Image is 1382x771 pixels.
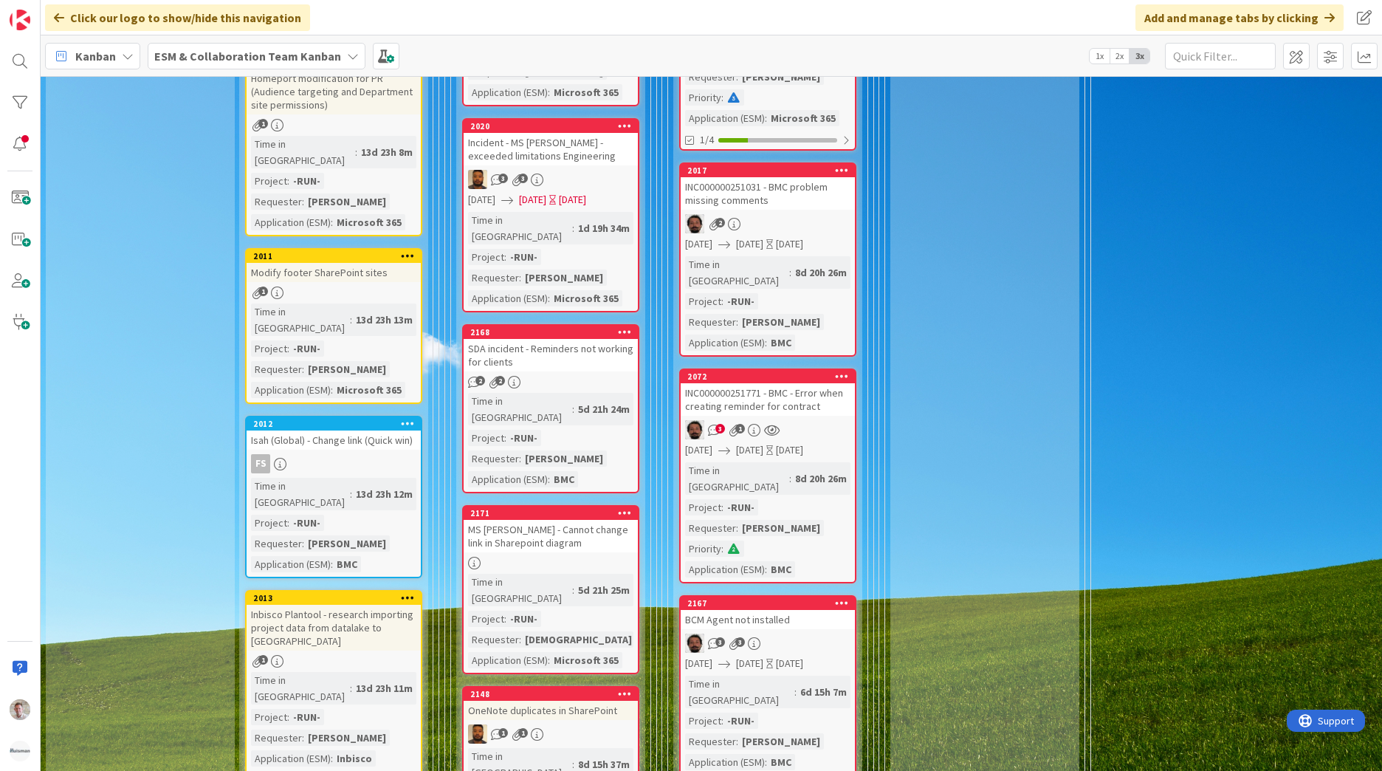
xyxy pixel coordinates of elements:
div: 2171MS [PERSON_NAME] - Cannot change link in Sharepoint diagram [464,507,638,552]
div: Requester [685,314,736,330]
span: : [504,430,506,446]
div: 2013 [247,592,421,605]
span: : [736,69,738,85]
div: [PERSON_NAME] [521,270,607,286]
span: 3 [518,174,528,183]
div: Inbisco Plantool - research importing project data from datalake to [GEOGRAPHIC_DATA] [247,605,421,651]
div: Microsoft 365 [550,652,622,668]
span: : [572,220,574,236]
div: Requester [251,361,302,377]
span: : [331,214,333,230]
div: 2167 [681,597,855,610]
span: 3 [715,424,725,434]
div: 2011Modify footer SharePoint sites [247,250,421,282]
span: 3 [735,637,745,647]
div: 2168 [470,327,638,337]
span: : [721,293,723,309]
div: AC [681,634,855,653]
span: [DATE] [685,442,712,458]
div: Application (ESM) [685,754,765,770]
span: [DATE] [519,192,546,208]
div: Requester [685,520,736,536]
div: 2020Incident - MS [PERSON_NAME] - exceeded limitations Engineering [464,120,638,165]
div: Project [251,173,287,189]
div: Project [251,340,287,357]
img: AC [685,634,704,653]
span: : [350,680,352,696]
div: -RUN- [506,430,541,446]
div: Time in [GEOGRAPHIC_DATA] [685,256,789,289]
div: Incident - MS [PERSON_NAME] - exceeded limitations Engineering [464,133,638,165]
div: Application (ESM) [685,561,765,578]
div: Requester [251,535,302,552]
div: 8d 20h 26m [791,264,850,281]
div: [DATE] [776,656,803,671]
span: 2 [475,376,485,385]
div: -RUN- [289,340,324,357]
span: : [765,754,767,770]
div: [DEMOGRAPHIC_DATA] [521,631,636,648]
span: : [519,270,521,286]
span: 2 [495,376,505,385]
div: Microsoft 365 [333,382,405,398]
div: Isah (Global) - Change link (Quick win) [247,431,421,450]
span: [DATE] [736,656,763,671]
input: Quick Filter... [1165,43,1276,69]
div: -RUN- [723,499,758,515]
span: 1 [258,287,268,296]
img: DM [468,724,487,744]
div: [PERSON_NAME] [738,314,824,330]
span: : [548,471,550,487]
div: AC [681,420,855,439]
div: 2072INC000000251771 - BMC - Error when creating reminder for contract [681,370,855,416]
div: 5d 21h 25m [574,582,633,598]
div: SDA incident - Reminders not working for clients [464,339,638,371]
div: Click our logo to show/hide this navigation [45,4,310,31]
div: DM [464,170,638,189]
div: Microsoft 365 [767,110,839,126]
span: 1 [258,119,268,128]
div: [PERSON_NAME] [304,361,390,377]
div: Project [468,430,504,446]
div: Time in [GEOGRAPHIC_DATA] [468,393,572,425]
img: AC [685,214,704,233]
div: Application (ESM) [468,471,548,487]
span: [DATE] [685,236,712,252]
div: 2072 [681,370,855,383]
div: OneNote duplicates in SharePoint [464,701,638,720]
div: [PERSON_NAME] [304,193,390,210]
span: 3 [715,637,725,647]
div: Time in [GEOGRAPHIC_DATA] [685,676,794,708]
div: [PERSON_NAME] [738,733,824,750]
span: : [736,520,738,536]
div: Homeport modification for PR (Audience targeting and Department site permissions) [247,69,421,114]
div: 2171 [470,508,638,518]
span: : [721,89,723,106]
div: 2012Isah (Global) - Change link (Quick win) [247,417,421,450]
div: 13d 23h 11m [352,680,416,696]
div: 2168 [464,326,638,339]
div: AC [681,214,855,233]
span: [DATE] [736,236,763,252]
div: [DATE] [776,442,803,458]
span: : [721,713,723,729]
div: 2148 [464,688,638,701]
div: [DATE] [776,236,803,252]
div: Time in [GEOGRAPHIC_DATA] [251,136,355,168]
span: : [302,361,304,377]
div: 2072 [687,371,855,382]
div: -RUN- [723,713,758,729]
span: 2x [1110,49,1130,64]
span: 3x [1130,49,1149,64]
b: ESM & Collaboration Team Kanban [154,49,341,64]
div: Time in [GEOGRAPHIC_DATA] [685,462,789,495]
span: : [548,84,550,100]
span: [DATE] [685,656,712,671]
div: Project [685,499,721,515]
div: 2167 [687,598,855,609]
span: : [519,450,521,467]
div: 2013Inbisco Plantool - research importing project data from datalake to [GEOGRAPHIC_DATA] [247,592,421,651]
div: Application (ESM) [251,382,331,398]
div: FS [247,454,421,473]
div: BMC [767,754,795,770]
